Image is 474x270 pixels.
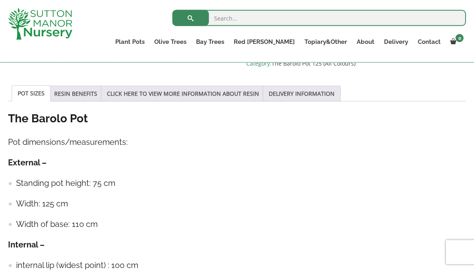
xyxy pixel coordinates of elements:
[16,177,466,190] h4: Standing pot height: 75 cm
[300,36,352,47] a: Topiary&Other
[229,36,300,47] a: Red [PERSON_NAME]
[352,36,379,47] a: About
[246,59,466,68] span: Category:
[54,86,97,101] a: RESIN BENEFITS
[445,36,466,47] a: 0
[8,136,466,148] h4: Pot dimensions/measurements:
[107,86,259,101] a: CLICK HERE TO VIEW MORE INFORMATION ABOUT RESIN
[8,112,88,125] strong: The Barolo Pot
[272,60,355,67] a: The Barolo Pot 125 (All Colours)
[16,218,466,231] h4: Width of base: 110 cm
[269,86,335,101] a: DELIVERY INFORMATION
[110,36,149,47] a: Plant Pots
[8,240,45,249] strong: Internal –
[172,10,466,26] input: Search...
[149,36,191,47] a: Olive Trees
[8,8,72,40] img: logo
[379,36,413,47] a: Delivery
[8,158,47,167] strong: External –
[456,34,464,42] span: 0
[18,86,45,101] a: POT SIZES
[16,198,466,210] h4: Width: 125 cm
[191,36,229,47] a: Bay Trees
[413,36,445,47] a: Contact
